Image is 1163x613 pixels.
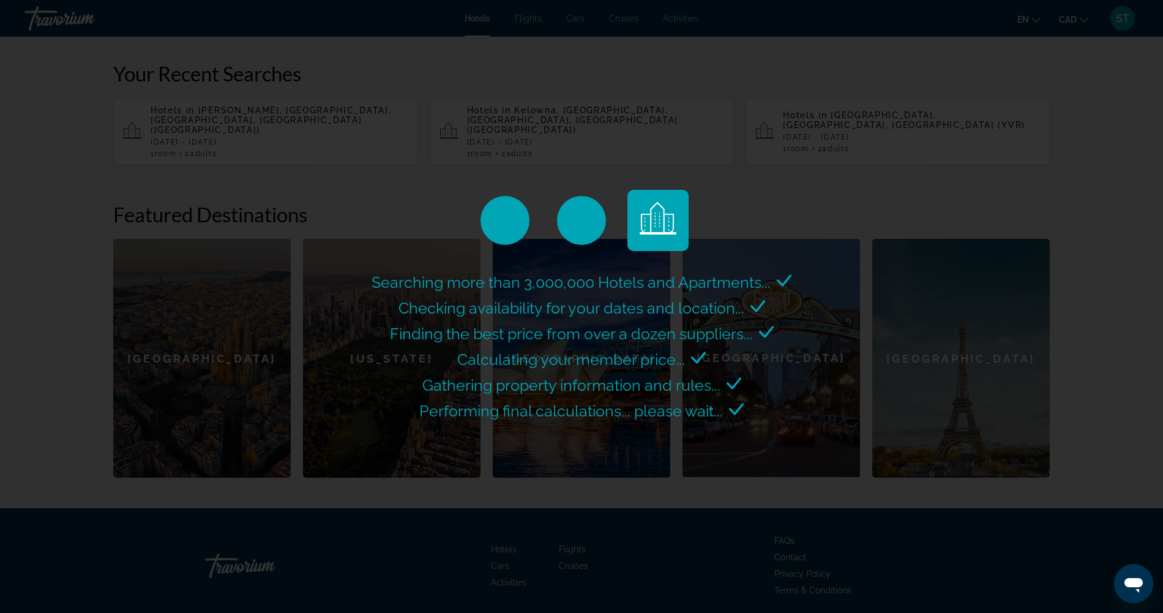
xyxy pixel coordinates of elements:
span: Finding the best price from over a dozen suppliers... [390,325,753,343]
span: Gathering property information and rules... [422,376,720,394]
span: Calculating your member price... [457,350,685,369]
span: Searching more than 3,000,000 Hotels and Apartments... [372,273,771,291]
span: Checking availability for your dates and location... [398,299,744,317]
iframe: Button to launch messaging window [1114,564,1153,603]
span: Performing final calculations... please wait... [419,402,723,420]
